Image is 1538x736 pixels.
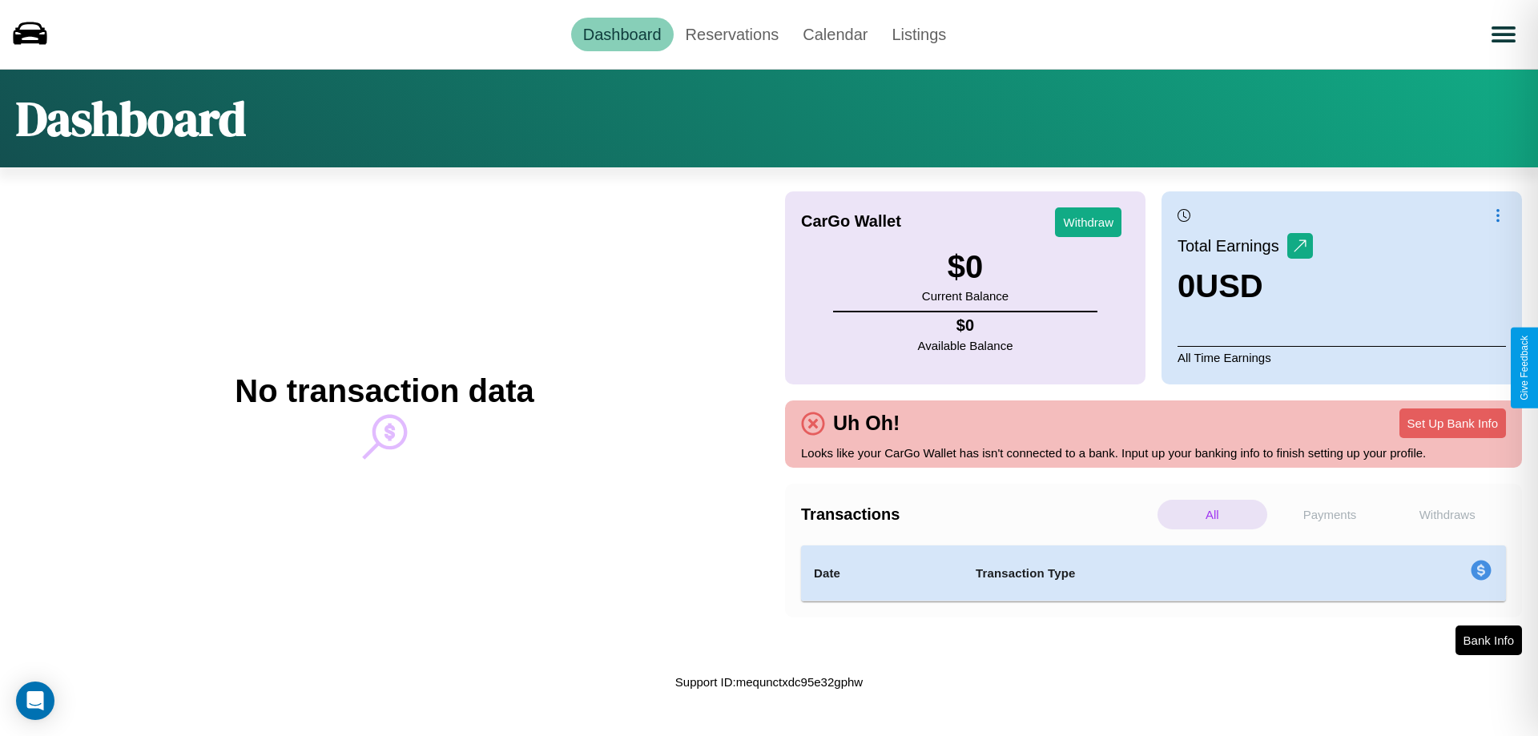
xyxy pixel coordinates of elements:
h2: No transaction data [235,373,533,409]
p: Current Balance [922,285,1009,307]
p: Withdraws [1392,500,1502,529]
h4: Uh Oh! [825,412,908,435]
table: simple table [801,545,1506,601]
h4: Transaction Type [976,564,1339,583]
h4: $ 0 [918,316,1013,335]
p: Total Earnings [1178,231,1287,260]
p: Support ID: mequnctxdc95e32gphw [675,671,863,693]
a: Dashboard [571,18,674,51]
a: Listings [880,18,958,51]
p: Looks like your CarGo Wallet has isn't connected to a bank. Input up your banking info to finish ... [801,442,1506,464]
div: Give Feedback [1519,336,1530,400]
a: Calendar [791,18,880,51]
div: Open Intercom Messenger [16,682,54,720]
button: Bank Info [1455,625,1522,655]
a: Reservations [674,18,791,51]
h3: $ 0 [922,249,1009,285]
h1: Dashboard [16,86,246,151]
h4: CarGo Wallet [801,212,901,231]
p: Available Balance [918,335,1013,356]
h4: Date [814,564,950,583]
h4: Transactions [801,505,1153,524]
button: Withdraw [1055,207,1121,237]
button: Open menu [1481,12,1526,57]
p: Payments [1275,500,1385,529]
p: All [1158,500,1267,529]
p: All Time Earnings [1178,346,1506,368]
button: Set Up Bank Info [1399,408,1506,438]
h3: 0 USD [1178,268,1313,304]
